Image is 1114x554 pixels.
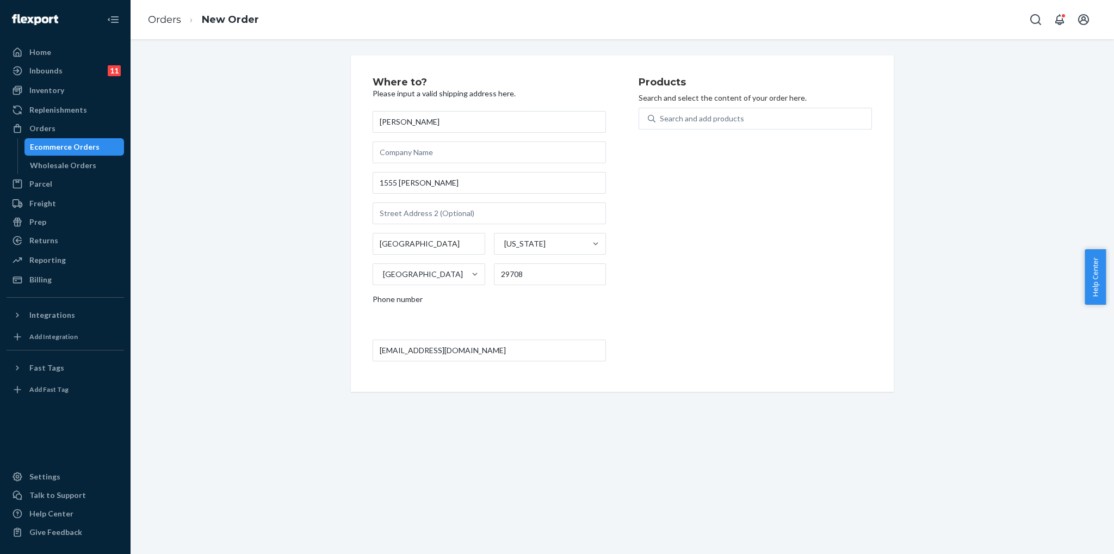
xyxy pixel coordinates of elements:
a: Ecommerce Orders [24,138,125,156]
a: Add Fast Tag [7,381,124,398]
button: Open notifications [1049,9,1070,30]
p: Search and select the content of your order here. [639,93,872,103]
img: Flexport logo [12,14,58,25]
div: Freight [29,198,56,209]
h2: Where to? [373,77,606,88]
a: Settings [7,468,124,485]
div: Talk to Support [29,490,86,501]
a: Freight [7,195,124,212]
input: Street Address 2 (Optional) [373,202,606,224]
div: Ecommerce Orders [30,141,100,152]
div: Add Fast Tag [29,385,69,394]
button: Open account menu [1073,9,1094,30]
h2: Products [639,77,872,88]
div: Replenishments [29,104,87,115]
a: Reporting [7,251,124,269]
div: 11 [108,65,121,76]
input: Company Name [373,141,606,163]
div: Inbounds [29,65,63,76]
div: Billing [29,274,52,285]
button: Integrations [7,306,124,324]
div: Give Feedback [29,527,82,538]
a: Prep [7,213,124,231]
button: Give Feedback [7,524,124,541]
a: Add Integration [7,328,124,346]
div: Search and add products [660,113,744,124]
div: Reporting [29,255,66,266]
span: Phone number [373,294,423,309]
div: Prep [29,217,46,227]
input: [GEOGRAPHIC_DATA] [382,269,383,280]
div: [US_STATE] [504,238,546,249]
a: Orders [148,14,181,26]
div: Inventory [29,85,64,96]
a: Billing [7,271,124,288]
input: ZIP Code [494,263,606,285]
a: Orders [7,120,124,137]
input: City [373,233,485,255]
div: Returns [29,235,58,246]
a: Home [7,44,124,61]
div: Wholesale Orders [30,160,96,171]
a: New Order [202,14,259,26]
a: Help Center [7,505,124,522]
div: Integrations [29,310,75,321]
a: Talk to Support [7,487,124,504]
a: Returns [7,232,124,249]
div: Fast Tags [29,362,64,373]
div: Home [29,47,51,58]
button: Open Search Box [1025,9,1047,30]
a: Parcel [7,175,124,193]
input: [US_STATE] [503,238,504,249]
input: First & Last Name [373,111,606,133]
a: Replenishments [7,101,124,119]
div: Orders [29,123,55,134]
a: Inventory [7,82,124,99]
a: Wholesale Orders [24,157,125,174]
input: Street Address [373,172,606,194]
p: Please input a valid shipping address here. [373,88,606,99]
button: Fast Tags [7,359,124,377]
a: Inbounds11 [7,62,124,79]
div: Settings [29,471,60,482]
div: [GEOGRAPHIC_DATA] [383,269,463,280]
input: Email (Only Required for International) [373,340,606,361]
ol: breadcrumbs [139,4,268,36]
div: Parcel [29,178,52,189]
div: Add Integration [29,332,78,341]
button: Help Center [1085,249,1106,305]
div: Help Center [29,508,73,519]
button: Close Navigation [102,9,124,30]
